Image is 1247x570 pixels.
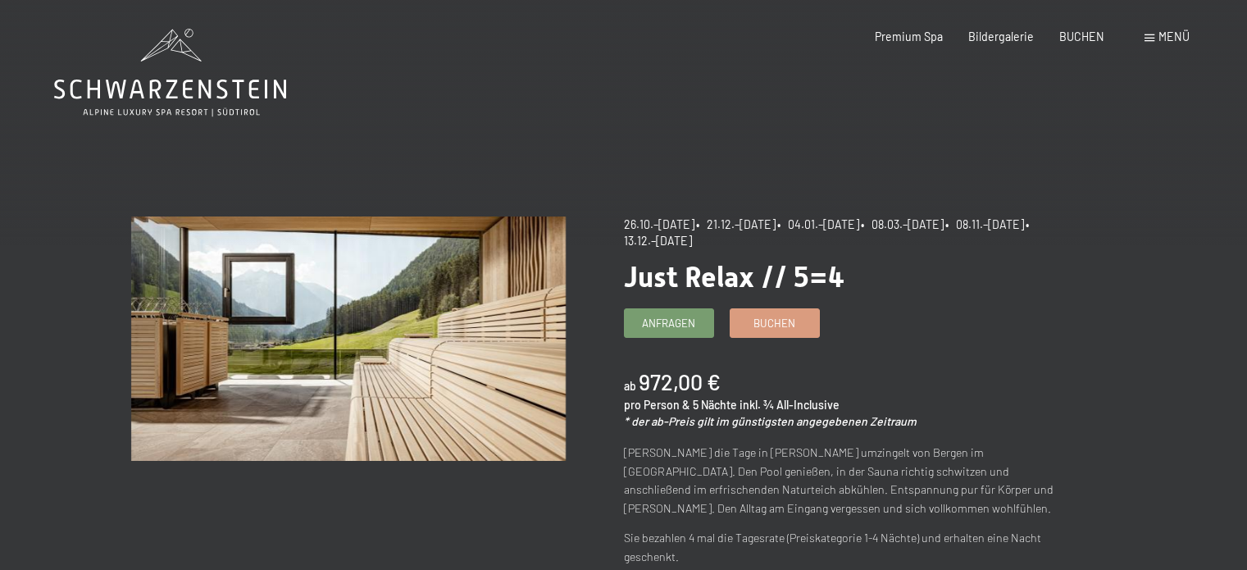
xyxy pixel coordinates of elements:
[624,414,917,428] em: * der ab-Preis gilt im günstigsten angegebenen Zeitraum
[968,30,1034,43] a: Bildergalerie
[730,309,819,336] a: Buchen
[624,217,1034,248] span: • 13.12.–[DATE]
[624,398,690,412] span: pro Person &
[624,529,1058,566] p: Sie bezahlen 4 mal die Tagesrate (Preiskategorie 1-4 Nächte) und erhalten eine Nacht geschenkt.
[131,217,566,461] img: Just Relax // 5=4
[693,398,737,412] span: 5 Nächte
[625,309,713,336] a: Anfragen
[777,217,859,231] span: • 04.01.–[DATE]
[624,444,1058,518] p: [PERSON_NAME] die Tage in [PERSON_NAME] umzingelt von Bergen im [GEOGRAPHIC_DATA]. Den Pool genie...
[1059,30,1104,43] a: BUCHEN
[624,217,694,231] span: 26.10.–[DATE]
[740,398,840,412] span: inkl. ¾ All-Inclusive
[696,217,776,231] span: • 21.12.–[DATE]
[624,260,844,294] span: Just Relax // 5=4
[945,217,1024,231] span: • 08.11.–[DATE]
[1158,30,1190,43] span: Menü
[861,217,944,231] span: • 08.03.–[DATE]
[875,30,943,43] a: Premium Spa
[642,316,695,331] span: Anfragen
[624,379,636,393] span: ab
[753,316,795,331] span: Buchen
[639,368,721,394] b: 972,00 €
